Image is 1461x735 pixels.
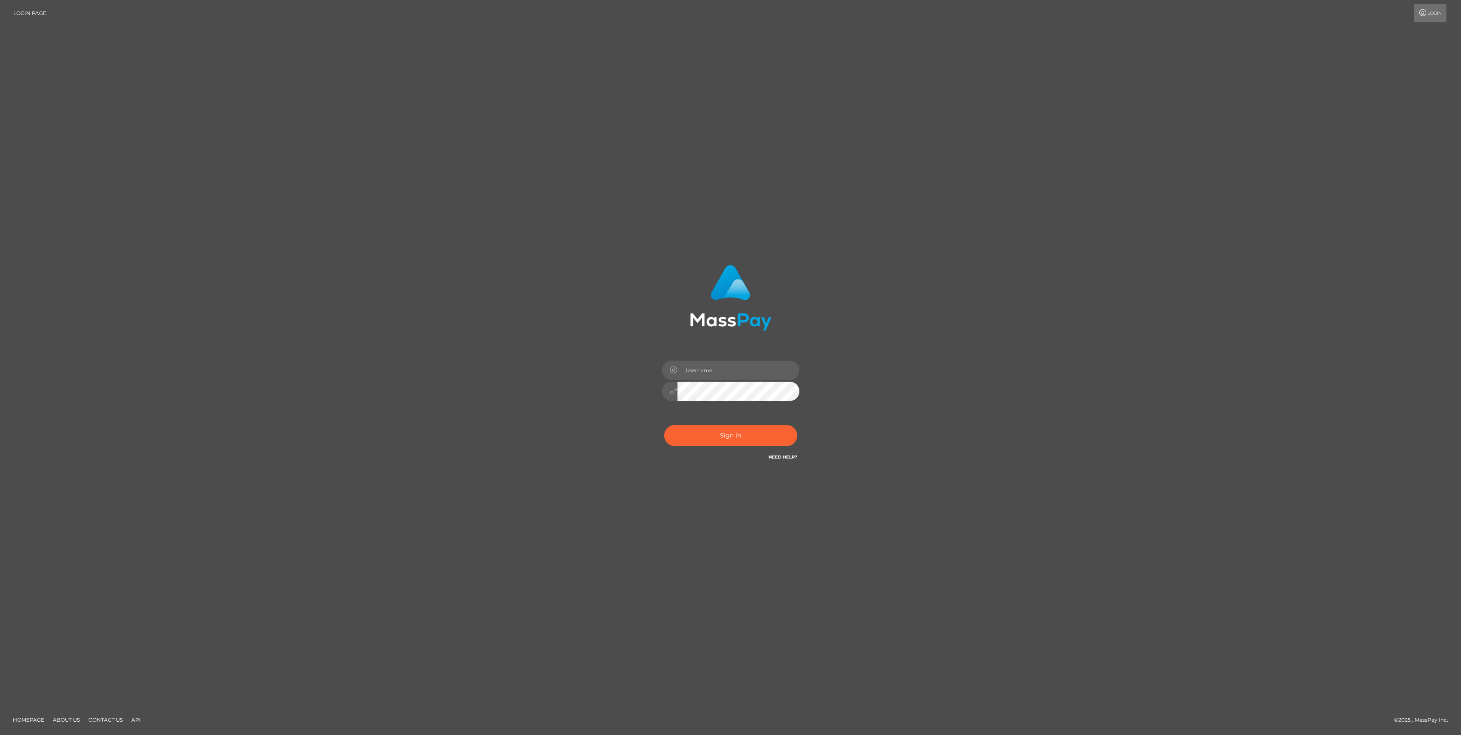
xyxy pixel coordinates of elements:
a: About Us [49,713,83,726]
a: Contact Us [85,713,126,726]
img: MassPay Login [690,265,772,331]
a: Login Page [13,4,46,22]
div: © 2025 , MassPay Inc. [1394,715,1455,725]
button: Sign in [664,425,797,446]
a: Need Help? [768,454,797,460]
input: Username... [677,361,799,380]
a: Login [1414,4,1446,22]
a: Homepage [9,713,48,726]
a: API [128,713,144,726]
